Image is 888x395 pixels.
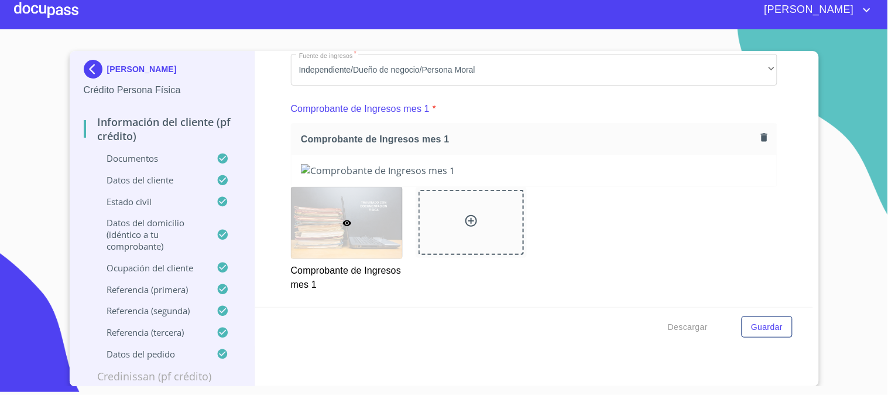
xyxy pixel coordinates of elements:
[84,152,217,164] p: Documentos
[301,133,756,145] span: Comprobante de Ingresos mes 1
[84,369,241,383] p: Credinissan (PF crédito)
[84,348,217,360] p: Datos del pedido
[84,305,217,316] p: Referencia (segunda)
[742,316,792,338] button: Guardar
[301,164,767,177] img: Comprobante de Ingresos mes 1
[291,259,402,292] p: Comprobante de Ingresos mes 1
[663,316,712,338] button: Descargar
[84,217,217,252] p: Datos del domicilio (idéntico a tu comprobante)
[291,102,430,116] p: Comprobante de Ingresos mes 1
[668,320,708,335] span: Descargar
[84,284,217,295] p: Referencia (primera)
[84,262,217,274] p: Ocupación del Cliente
[84,115,241,143] p: Información del cliente (PF crédito)
[84,60,241,83] div: [PERSON_NAME]
[84,196,217,207] p: Estado Civil
[84,83,241,97] p: Crédito Persona Física
[751,320,783,335] span: Guardar
[107,64,177,74] p: [PERSON_NAME]
[84,174,217,186] p: Datos del cliente
[756,1,860,19] span: [PERSON_NAME]
[84,326,217,338] p: Referencia (tercera)
[291,54,777,86] div: Independiente/Dueño de negocio/Persona Moral
[756,1,874,19] button: account of current user
[84,60,107,79] img: Docupass spot blue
